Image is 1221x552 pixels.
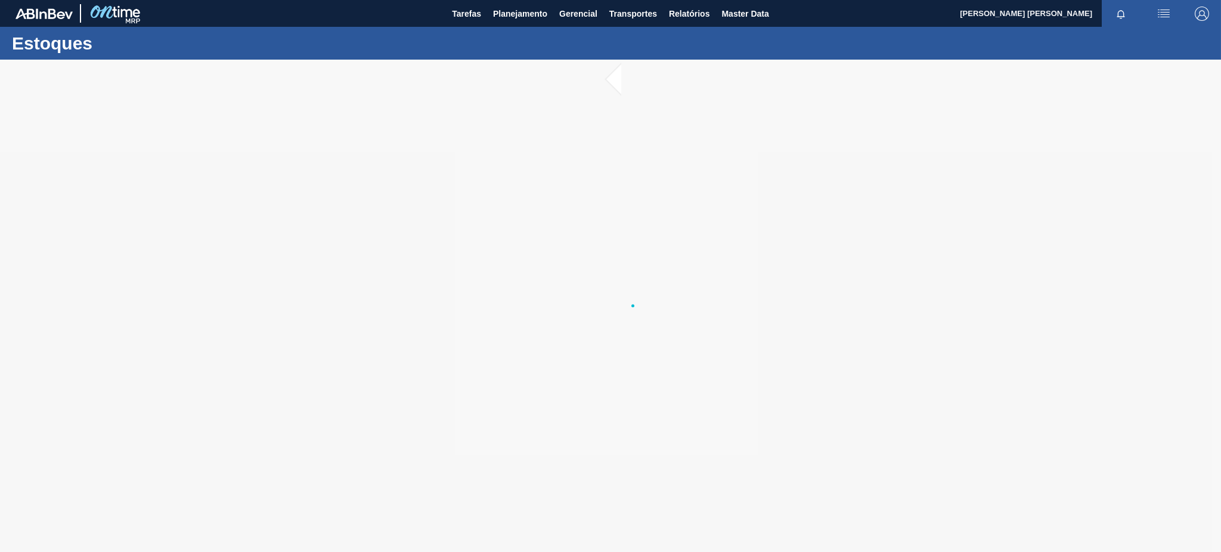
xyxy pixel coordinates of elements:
[559,7,597,21] span: Gerencial
[493,7,547,21] span: Planejamento
[452,7,481,21] span: Tarefas
[721,7,768,21] span: Master Data
[609,7,657,21] span: Transportes
[12,36,224,50] h1: Estoques
[16,8,73,19] img: TNhmsLtSVTkK8tSr43FrP2fwEKptu5GPRR3wAAAABJRU5ErkJggg==
[669,7,709,21] span: Relatórios
[1157,7,1171,21] img: userActions
[1102,5,1140,22] button: Notificações
[1195,7,1209,21] img: Logout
